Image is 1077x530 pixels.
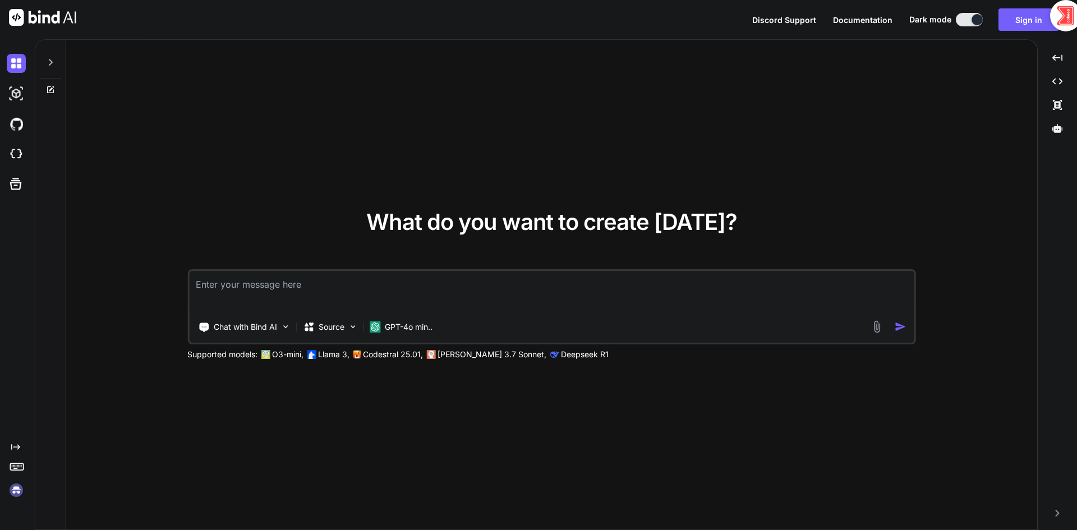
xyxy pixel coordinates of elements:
img: Pick Tools [280,322,290,331]
span: Dark mode [909,14,951,25]
p: [PERSON_NAME] 3.7 Sonnet, [438,349,546,360]
img: Bind AI [9,9,76,26]
img: attachment [871,320,883,333]
p: Llama 3, [318,349,349,360]
p: Chat with Bind AI [214,321,277,333]
img: claude [426,350,435,359]
img: darkAi-studio [7,84,26,103]
img: githubDark [7,114,26,133]
img: cloudideIcon [7,145,26,164]
img: GPT-4 [261,350,270,359]
span: Discord Support [752,15,816,25]
button: Sign in [998,8,1059,31]
p: Source [319,321,344,333]
img: GPT-4o mini [369,321,380,333]
p: GPT-4o min.. [385,321,432,333]
span: Documentation [833,15,892,25]
p: Codestral 25.01, [363,349,423,360]
span: What do you want to create [DATE]? [366,208,737,236]
button: Discord Support [752,14,816,26]
img: Mistral-AI [353,351,361,358]
img: icon [895,321,906,333]
img: Llama2 [307,350,316,359]
img: signin [7,481,26,500]
button: Documentation [833,14,892,26]
img: claude [550,350,559,359]
img: darkChat [7,54,26,73]
p: O3-mini, [272,349,303,360]
p: Supported models: [187,349,257,360]
img: Pick Models [348,322,357,331]
p: Deepseek R1 [561,349,609,360]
